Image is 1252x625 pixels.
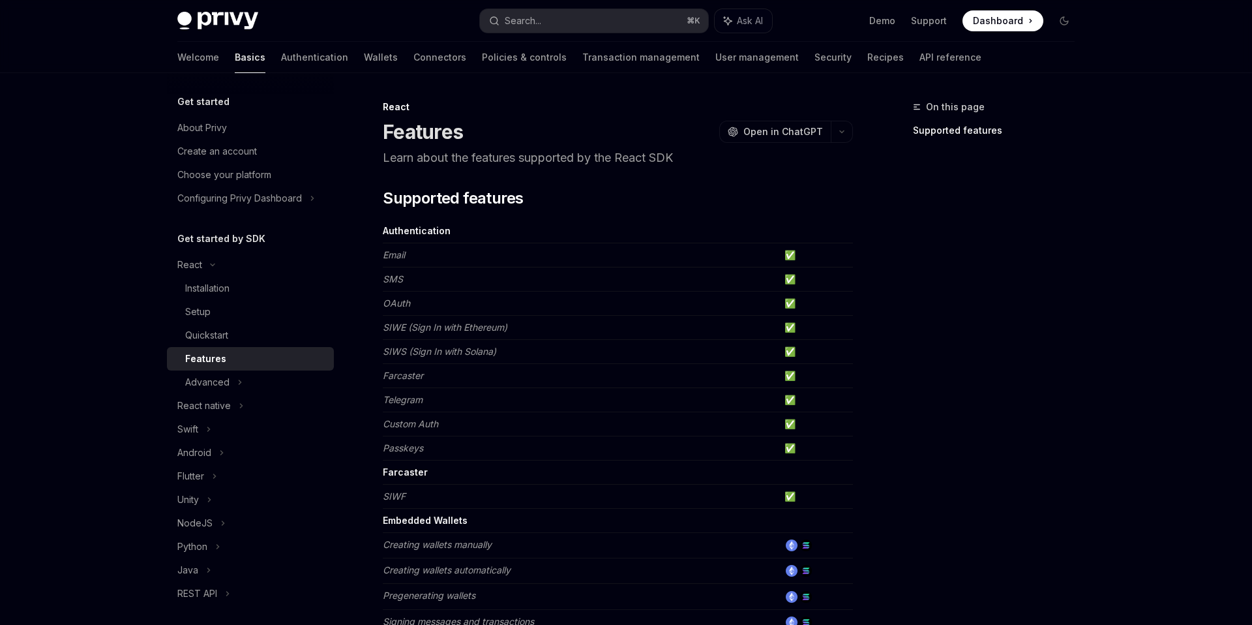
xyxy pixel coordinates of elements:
[962,10,1043,31] a: Dashboard
[383,188,523,209] span: Supported features
[779,316,853,340] td: ✅
[383,297,410,309] em: OAuth
[383,249,405,260] em: Email
[383,491,406,502] em: SIWF
[715,42,799,73] a: User management
[800,540,812,551] img: solana.png
[779,388,853,412] td: ✅
[383,370,423,381] em: Farcaster
[926,99,985,115] span: On this page
[800,591,812,603] img: solana.png
[177,492,199,508] div: Unity
[911,14,947,27] a: Support
[719,121,831,143] button: Open in ChatGPT
[177,257,202,273] div: React
[743,125,823,138] span: Open in ChatGPT
[779,412,853,436] td: ✅
[779,364,853,388] td: ✅
[177,94,230,110] h5: Get started
[582,42,700,73] a: Transaction management
[482,42,567,73] a: Policies & controls
[383,346,496,357] em: SIWS (Sign In with Solana)
[737,14,763,27] span: Ask AI
[505,13,541,29] div: Search...
[177,167,271,183] div: Choose your platform
[383,466,428,478] strong: Farcaster
[786,565,797,577] img: ethereum.png
[383,418,438,429] em: Custom Auth
[177,421,198,437] div: Swift
[779,267,853,292] td: ✅
[185,374,230,390] div: Advanced
[1054,10,1075,31] button: Toggle dark mode
[480,9,708,33] button: Search...⌘K
[364,42,398,73] a: Wallets
[167,163,334,187] a: Choose your platform
[383,225,451,236] strong: Authentication
[177,586,217,602] div: REST API
[177,144,257,159] div: Create an account
[185,281,230,296] div: Installation
[177,191,302,206] div: Configuring Privy Dashboard
[235,42,265,73] a: Basics
[185,328,228,343] div: Quickstart
[913,120,1085,141] a: Supported features
[167,140,334,163] a: Create an account
[383,149,853,167] p: Learn about the features supported by the React SDK
[383,273,403,284] em: SMS
[177,120,227,136] div: About Privy
[786,591,797,603] img: ethereum.png
[383,120,463,144] h1: Features
[383,394,423,405] em: Telegram
[779,436,853,461] td: ✅
[800,565,812,577] img: solana.png
[177,445,211,461] div: Android
[779,485,853,509] td: ✅
[177,42,219,73] a: Welcome
[177,468,204,484] div: Flutter
[687,16,700,26] span: ⌘ K
[167,277,334,300] a: Installation
[383,539,492,550] em: Creating wallets manually
[814,42,852,73] a: Security
[919,42,981,73] a: API reference
[973,14,1023,27] span: Dashboard
[413,42,466,73] a: Connectors
[786,540,797,551] img: ethereum.png
[779,340,853,364] td: ✅
[177,562,198,578] div: Java
[383,590,475,601] em: Pregenerating wallets
[281,42,348,73] a: Authentication
[177,539,207,555] div: Python
[779,292,853,316] td: ✅
[177,12,258,30] img: dark logo
[177,398,231,414] div: React native
[715,9,772,33] button: Ask AI
[867,42,904,73] a: Recipes
[383,100,853,114] div: React
[167,116,334,140] a: About Privy
[167,347,334,371] a: Features
[185,304,211,320] div: Setup
[167,324,334,347] a: Quickstart
[869,14,895,27] a: Demo
[779,243,853,267] td: ✅
[177,231,265,247] h5: Get started by SDK
[383,564,511,575] em: Creating wallets automatically
[383,322,507,333] em: SIWE (Sign In with Ethereum)
[167,300,334,324] a: Setup
[383,515,468,526] strong: Embedded Wallets
[383,442,423,453] em: Passkeys
[177,515,213,531] div: NodeJS
[185,351,226,367] div: Features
